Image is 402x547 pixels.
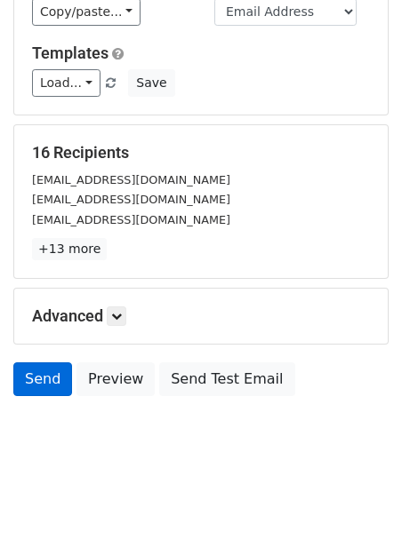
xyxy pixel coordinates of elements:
small: [EMAIL_ADDRESS][DOMAIN_NAME] [32,193,230,206]
a: Templates [32,44,109,62]
h5: 16 Recipients [32,143,370,163]
a: Preview [76,362,155,396]
a: Send [13,362,72,396]
iframe: Chat Widget [313,462,402,547]
a: Load... [32,69,100,97]
h5: Advanced [32,306,370,326]
a: Send Test Email [159,362,294,396]
small: [EMAIL_ADDRESS][DOMAIN_NAME] [32,213,230,226]
small: [EMAIL_ADDRESS][DOMAIN_NAME] [32,173,230,186]
a: +13 more [32,238,107,260]
button: Save [128,69,174,97]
